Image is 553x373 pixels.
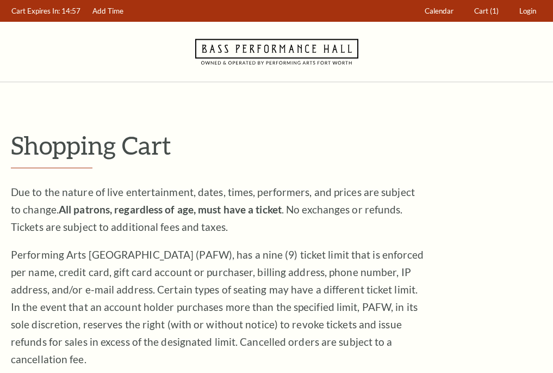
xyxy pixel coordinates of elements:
[11,246,424,368] p: Performing Arts [GEOGRAPHIC_DATA] (PAFW), has a nine (9) ticket limit that is enforced per name, ...
[519,7,536,15] span: Login
[420,1,459,22] a: Calendar
[88,1,129,22] a: Add Time
[11,186,415,233] span: Due to the nature of live entertainment, dates, times, performers, and prices are subject to chan...
[490,7,499,15] span: (1)
[425,7,453,15] span: Calendar
[11,7,60,15] span: Cart Expires In:
[474,7,488,15] span: Cart
[61,7,80,15] span: 14:57
[514,1,542,22] a: Login
[11,131,542,159] p: Shopping Cart
[469,1,504,22] a: Cart (1)
[59,203,282,216] strong: All patrons, regardless of age, must have a ticket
